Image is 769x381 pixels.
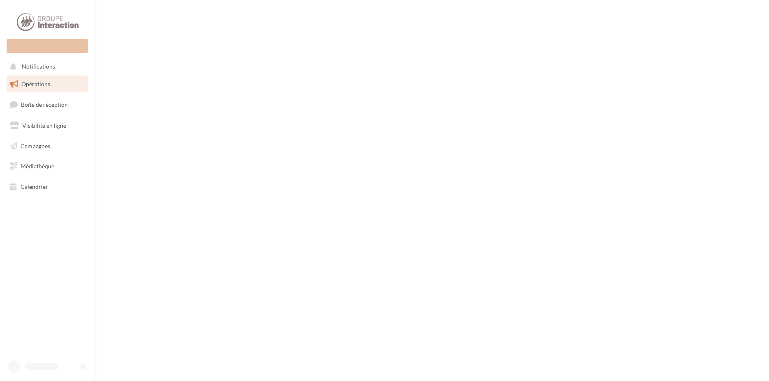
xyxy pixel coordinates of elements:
[22,122,66,129] span: Visibilité en ligne
[5,117,90,134] a: Visibilité en ligne
[21,163,54,170] span: Médiathèque
[5,158,90,175] a: Médiathèque
[21,142,50,149] span: Campagnes
[21,80,50,87] span: Opérations
[5,96,90,113] a: Boîte de réception
[5,76,90,93] a: Opérations
[21,183,48,190] span: Calendrier
[5,138,90,155] a: Campagnes
[22,63,55,70] span: Notifications
[5,178,90,195] a: Calendrier
[21,101,68,108] span: Boîte de réception
[7,39,88,53] div: Nouvelle campagne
